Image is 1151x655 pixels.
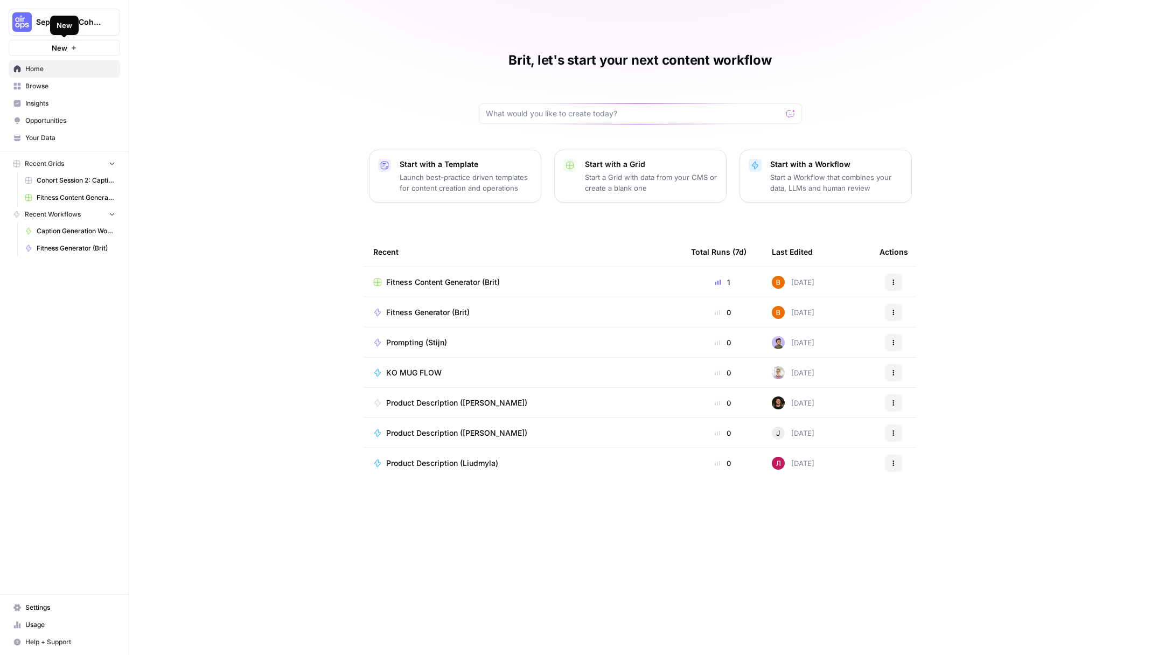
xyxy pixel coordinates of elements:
[25,620,115,630] span: Usage
[25,99,115,108] span: Insights
[585,159,717,170] p: Start with a Grid
[25,637,115,647] span: Help + Support
[37,226,115,236] span: Caption Generation Workflow Sample
[772,427,814,440] div: [DATE]
[772,276,785,289] img: zm3uz8txogn4me27849heo7dvxd6
[772,457,814,470] div: [DATE]
[691,307,755,318] div: 0
[691,428,755,438] div: 0
[9,156,120,172] button: Recent Grids
[37,193,115,203] span: Fitness Content Generator (Brit)
[25,603,115,612] span: Settings
[373,428,674,438] a: Product Description ([PERSON_NAME])
[691,237,747,267] div: Total Runs (7d)
[770,172,903,193] p: Start a Workflow that combines your data, LLMs and human review
[9,9,120,36] button: Workspace: September Cohort
[9,78,120,95] a: Browse
[386,307,470,318] span: Fitness Generator (Brit)
[52,43,67,53] span: New
[25,64,115,74] span: Home
[25,210,81,219] span: Recent Workflows
[772,336,785,349] img: ruybxce7esr7yef6hou754u07ter
[9,40,120,56] button: New
[776,428,780,438] span: J
[57,20,72,31] div: New
[20,172,120,189] a: Cohort Session 2: Caption Generation Grid
[20,189,120,206] a: Fitness Content Generator (Brit)
[880,237,908,267] div: Actions
[740,150,912,203] button: Start with a WorkflowStart a Workflow that combines your data, LLMs and human review
[386,398,527,408] span: Product Description ([PERSON_NAME])
[486,108,782,119] input: What would you like to create today?
[9,206,120,222] button: Recent Workflows
[25,81,115,91] span: Browse
[373,337,674,348] a: Prompting (Stijn)
[36,17,101,27] span: September Cohort
[585,172,717,193] p: Start a Grid with data from your CMS or create a blank one
[691,458,755,469] div: 0
[400,172,532,193] p: Launch best-practice driven templates for content creation and operations
[508,52,771,69] h1: Brit, let's start your next content workflow
[772,237,813,267] div: Last Edited
[386,277,500,288] span: Fitness Content Generator (Brit)
[25,116,115,126] span: Opportunities
[770,159,903,170] p: Start with a Workflow
[554,150,727,203] button: Start with a GridStart a Grid with data from your CMS or create a blank one
[12,12,32,32] img: September Cohort Logo
[400,159,532,170] p: Start with a Template
[373,237,674,267] div: Recent
[37,176,115,185] span: Cohort Session 2: Caption Generation Grid
[386,367,442,378] span: KO MUG FLOW
[772,306,785,319] img: zm3uz8txogn4me27849heo7dvxd6
[373,398,674,408] a: Product Description ([PERSON_NAME])
[691,367,755,378] div: 0
[373,458,674,469] a: Product Description (Liudmyla)
[20,222,120,240] a: Caption Generation Workflow Sample
[772,306,814,319] div: [DATE]
[772,366,785,379] img: rnewfn8ozkblbv4ke1ie5hzqeirw
[9,95,120,112] a: Insights
[9,633,120,651] button: Help + Support
[37,243,115,253] span: Fitness Generator (Brit)
[9,112,120,129] a: Opportunities
[386,428,527,438] span: Product Description ([PERSON_NAME])
[772,457,785,470] img: o40g34h41o3ydjkzar3qf09tazp8
[9,60,120,78] a: Home
[772,336,814,349] div: [DATE]
[373,367,674,378] a: KO MUG FLOW
[772,366,814,379] div: [DATE]
[20,240,120,257] a: Fitness Generator (Brit)
[772,276,814,289] div: [DATE]
[9,129,120,147] a: Your Data
[691,398,755,408] div: 0
[386,337,447,348] span: Prompting (Stijn)
[386,458,498,469] span: Product Description (Liudmyla)
[691,277,755,288] div: 1
[9,616,120,633] a: Usage
[691,337,755,348] div: 0
[25,159,64,169] span: Recent Grids
[772,396,814,409] div: [DATE]
[772,396,785,409] img: yb40j7jvyap6bv8k3d2kukw6raee
[369,150,541,203] button: Start with a TemplateLaunch best-practice driven templates for content creation and operations
[373,307,674,318] a: Fitness Generator (Brit)
[9,599,120,616] a: Settings
[373,277,674,288] a: Fitness Content Generator (Brit)
[25,133,115,143] span: Your Data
